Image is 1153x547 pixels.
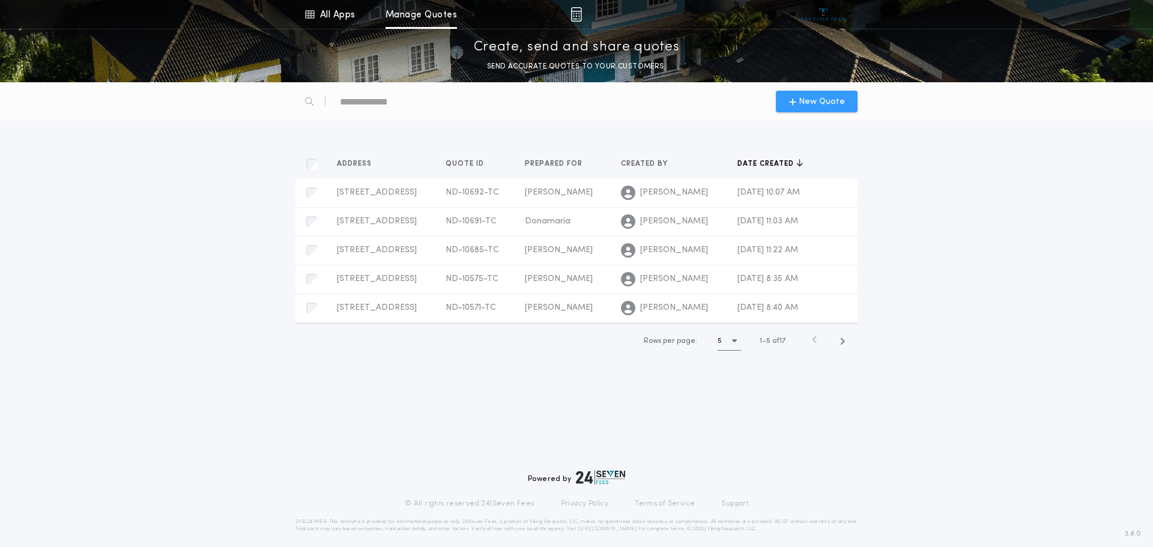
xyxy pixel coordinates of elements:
[525,246,593,255] span: [PERSON_NAME]
[337,303,417,312] span: [STREET_ADDRESS]
[621,158,677,170] button: Created by
[405,499,534,509] p: © All rights reserved. 24|Seven Fees
[446,246,499,255] span: ND-10685-TC
[578,527,637,531] a: [URL][DOMAIN_NAME]
[487,61,666,73] p: SEND ACCURATE QUOTES TO YOUR CUSTOMERS.
[640,244,708,256] span: [PERSON_NAME]
[525,274,593,283] span: [PERSON_NAME]
[737,159,796,169] span: Date created
[446,274,498,283] span: ND-10575-TC
[446,159,486,169] span: Quote ID
[337,159,374,169] span: Address
[737,246,798,255] span: [DATE] 11:22 AM
[718,331,741,351] button: 5
[446,217,497,226] span: ND-10691-TC
[772,336,785,346] span: of 17
[525,303,593,312] span: [PERSON_NAME]
[446,158,493,170] button: Quote ID
[446,188,499,197] span: ND-10692-TC
[337,158,381,170] button: Address
[474,38,680,57] p: Create, send and share quotes
[337,246,417,255] span: [STREET_ADDRESS]
[446,303,496,312] span: ND-10571-TC
[640,187,708,199] span: [PERSON_NAME]
[337,274,417,283] span: [STREET_ADDRESS]
[737,217,798,226] span: [DATE] 11:03 AM
[570,7,582,22] img: img
[561,499,609,509] a: Privacy Policy
[737,158,803,170] button: Date created
[621,159,670,169] span: Created by
[721,499,748,509] a: Support
[337,217,417,226] span: [STREET_ADDRESS]
[525,188,593,197] span: [PERSON_NAME]
[640,273,708,285] span: [PERSON_NAME]
[737,303,798,312] span: [DATE] 8:40 AM
[635,499,695,509] a: Terms of Service
[801,8,846,20] img: vs-icon
[776,91,858,112] button: New Quote
[640,302,708,314] span: [PERSON_NAME]
[737,274,798,283] span: [DATE] 8:35 AM
[1125,528,1141,539] span: 3.8.0
[640,216,708,228] span: [PERSON_NAME]
[799,95,845,108] span: New Quote
[737,188,800,197] span: [DATE] 10:07 AM
[576,470,625,485] img: logo
[528,470,625,485] div: Powered by
[525,159,585,169] span: Prepared for
[760,337,762,345] span: 1
[525,217,570,226] span: Donamaria
[644,337,697,345] span: Rows per page:
[718,335,722,347] h1: 5
[766,337,770,345] span: 5
[337,188,417,197] span: [STREET_ADDRESS]
[295,518,858,533] p: DISCLAIMER: This estimate is provided for informational purposes only. 24|Seven Fees, a product o...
